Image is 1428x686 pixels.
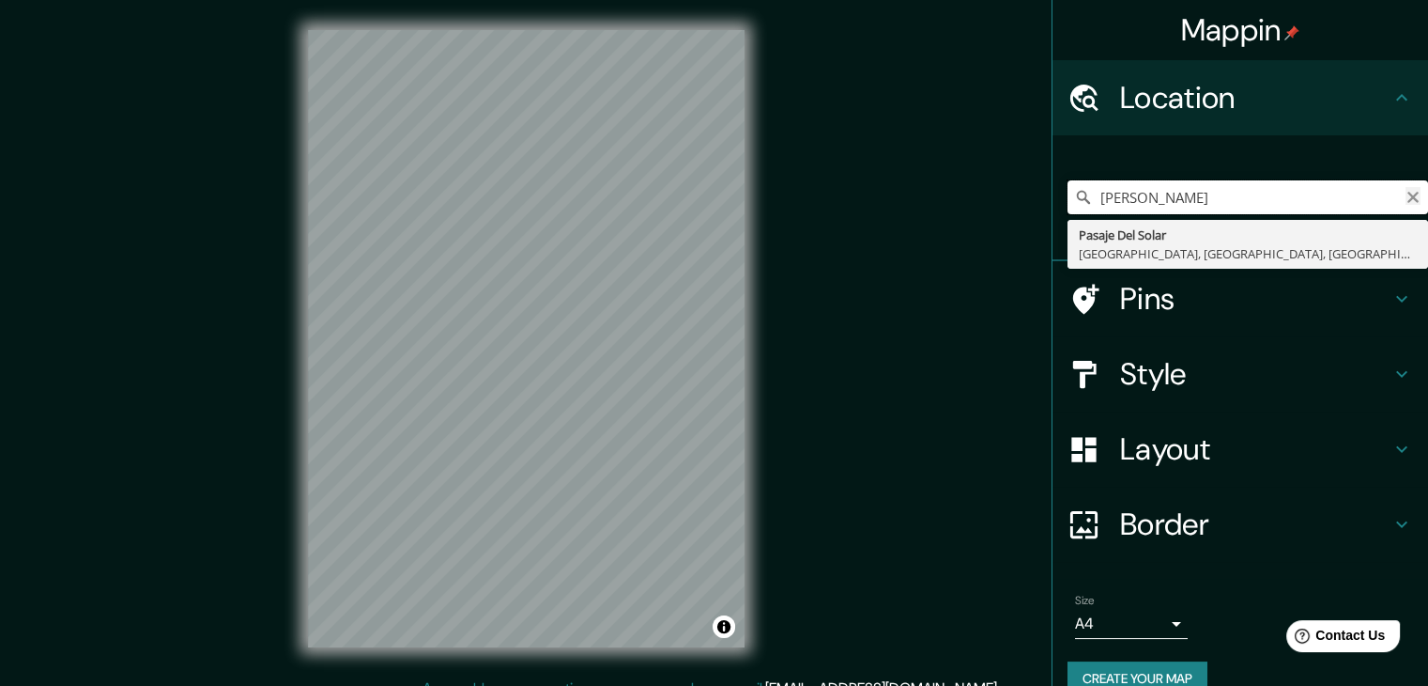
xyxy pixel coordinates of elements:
[1120,506,1390,543] h4: Border
[1052,487,1428,562] div: Border
[1052,336,1428,412] div: Style
[1052,412,1428,487] div: Layout
[1052,60,1428,135] div: Location
[1075,609,1188,639] div: A4
[1120,280,1390,318] h4: Pins
[1052,261,1428,336] div: Pins
[308,30,745,647] canvas: Map
[713,616,735,638] button: Toggle attribution
[1181,11,1300,49] h4: Mappin
[1079,244,1417,263] div: [GEOGRAPHIC_DATA], [GEOGRAPHIC_DATA], [GEOGRAPHIC_DATA]
[1067,180,1428,214] input: Pick your city or area
[1120,355,1390,393] h4: Style
[1079,226,1417,244] div: Pasaje Del Solar
[1261,613,1407,665] iframe: Help widget launcher
[1284,25,1299,40] img: pin-icon.png
[1120,79,1390,117] h4: Location
[1405,187,1420,205] button: Clear
[1075,593,1095,609] label: Size
[1120,430,1390,468] h4: Layout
